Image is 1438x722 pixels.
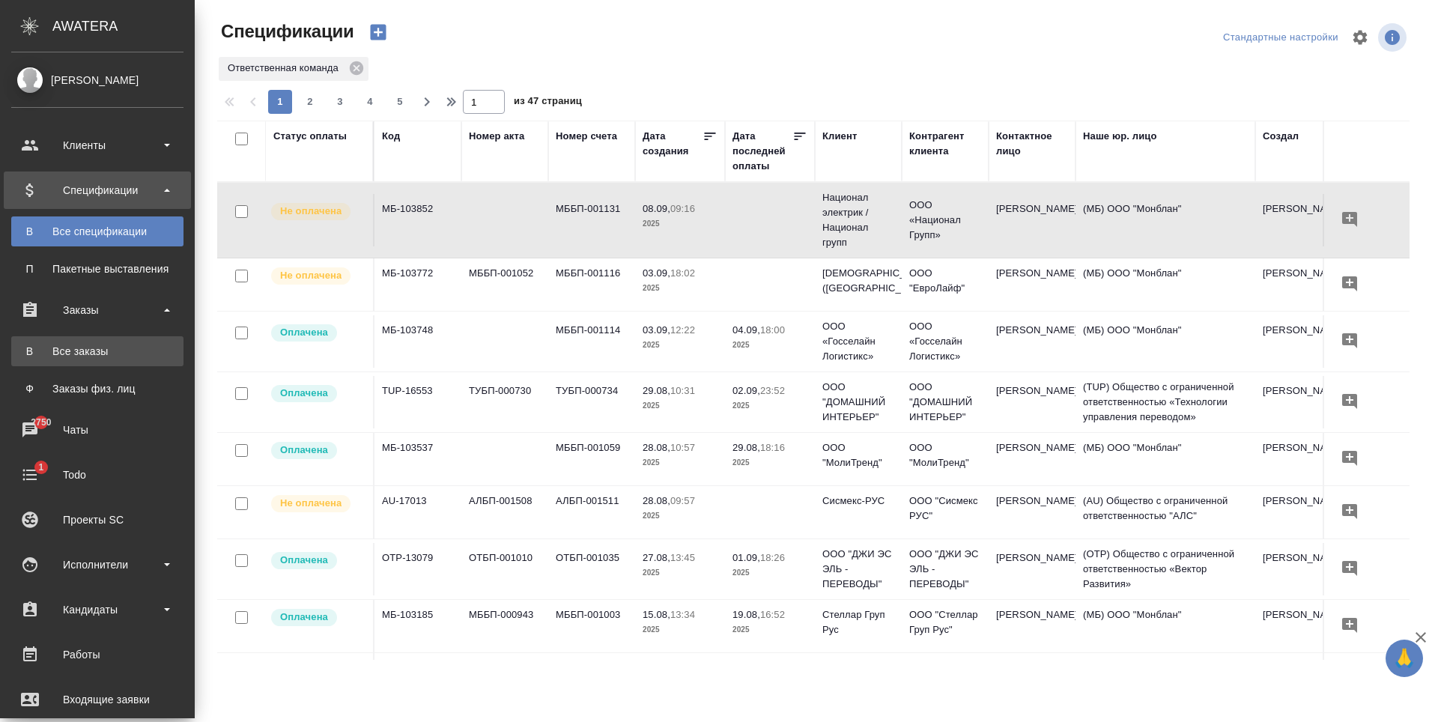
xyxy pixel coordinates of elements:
a: Входящие заявки [4,681,191,718]
p: 03.09, [643,324,670,336]
p: Национал электрик / Национал групп [822,190,894,250]
button: 2 [298,90,322,114]
p: 02.09, [732,385,760,396]
div: Контактное лицо [996,129,1068,159]
p: 13:34 [670,609,695,620]
p: 08.09, [643,203,670,214]
a: 2750Чаты [4,411,191,449]
p: 2025 [643,398,718,413]
p: Оплачена [280,553,328,568]
p: 2025 [643,565,718,580]
p: 03.09, [643,267,670,279]
p: 18:02 [670,267,695,279]
td: [PERSON_NAME] [1255,194,1342,246]
td: [PERSON_NAME] [1255,376,1342,428]
p: 2025 [643,622,718,637]
span: 4 [358,94,382,109]
p: 15.08, [643,609,670,620]
div: Наше юр. лицо [1083,129,1157,144]
p: 2025 [643,455,718,470]
td: МБ-103748 [374,315,461,368]
p: 09:16 [670,203,695,214]
button: Создать [360,19,396,45]
p: 29.08, [643,385,670,396]
p: Не оплачена [280,268,342,283]
p: ООО "ДОМАШНИЙ ИНТЕРЬЕР" [909,380,981,425]
div: Дата последней оплаты [732,129,792,174]
p: 2025 [732,398,807,413]
td: AU-17013 [374,486,461,539]
td: [PERSON_NAME] [1255,600,1342,652]
td: МББП-001003 [548,600,635,652]
p: Не оплачена [280,496,342,511]
p: 09:57 [670,495,695,506]
p: ООО "ДОМАШНИЙ ИНТЕРЬЕР" [822,380,894,425]
div: Все спецификации [19,224,176,239]
span: Спецификации [217,19,354,43]
p: 12:22 [670,324,695,336]
td: [PERSON_NAME] [989,433,1076,485]
td: МББП-001116 [548,258,635,311]
td: [PERSON_NAME] [989,600,1076,652]
p: 10:57 [670,442,695,453]
td: (МБ) ООО "Монблан" [1076,600,1255,652]
a: ФЗаказы физ. лиц [11,374,183,404]
td: [PERSON_NAME] [1255,653,1342,706]
p: 19.08, [732,609,760,620]
td: (AU) Общество с ограниченной ответственностью "АЛС" [1076,486,1255,539]
div: Todo [11,464,183,486]
td: [PERSON_NAME] [1255,486,1342,539]
p: 18:26 [760,552,785,563]
p: 2025 [732,622,807,637]
p: ООО "ДЖИ ЭС ЭЛЬ - ПЕРЕВОДЫ" [909,547,981,592]
p: ООО «Госселайн Логистикс» [822,319,894,364]
button: 🙏 [1386,640,1423,677]
span: Посмотреть информацию [1378,23,1410,52]
button: 3 [328,90,352,114]
p: Сисмекс-РУС [822,494,894,509]
p: ООО «Госселайн Логистикс» [909,319,981,364]
td: МБ-102929 [374,653,461,706]
a: Работы [4,636,191,673]
div: Заказы [11,299,183,321]
div: Номер счета [556,129,617,144]
td: ОТБП-001010 [461,543,548,595]
a: Проекты SC [4,501,191,539]
div: [PERSON_NAME] [11,72,183,88]
a: ВВсе спецификации [11,216,183,246]
p: 28.08, [643,495,670,506]
td: МББП-000974 [548,653,635,706]
div: Клиент [822,129,857,144]
span: из 47 страниц [514,92,582,114]
button: 5 [388,90,412,114]
p: 01.09, [732,552,760,563]
td: [PERSON_NAME] [989,486,1076,539]
p: Оплачена [280,386,328,401]
p: 2025 [732,338,807,353]
span: Настроить таблицу [1342,19,1378,55]
p: ООО «Национал Групп» [909,198,981,243]
td: МББП-001131 [548,194,635,246]
td: МБ-103537 [374,433,461,485]
div: Входящие заявки [11,688,183,711]
td: [PERSON_NAME] [1255,315,1342,368]
p: 18:00 [760,324,785,336]
td: (МБ) ООО "Монблан" [1076,653,1255,706]
td: [PERSON_NAME] [989,653,1076,706]
p: Стеллар Груп Рус [822,607,894,637]
p: ООО "Стеллар Груп Рус" [909,607,981,637]
span: 3 [328,94,352,109]
div: Ответственная команда [219,57,368,81]
td: МБ-103185 [374,600,461,652]
div: Код [382,129,400,144]
a: ППакетные выставления [11,254,183,284]
td: ТУБП-000730 [461,376,548,428]
span: 2750 [22,415,60,430]
a: ВВсе заказы [11,336,183,366]
p: ООО "МолиТренд" [822,440,894,470]
div: Статус оплаты [273,129,347,144]
button: 4 [358,90,382,114]
td: (МБ) ООО "Монблан" [1076,194,1255,246]
p: 2025 [643,216,718,231]
p: 2025 [643,509,718,524]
